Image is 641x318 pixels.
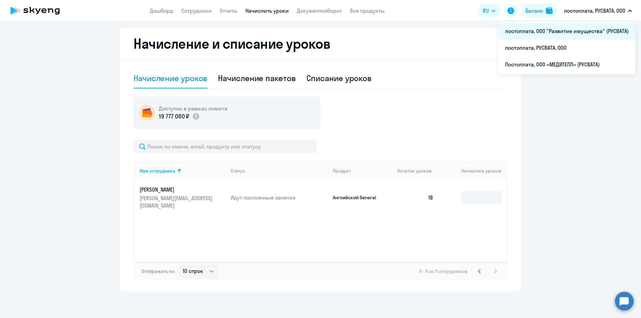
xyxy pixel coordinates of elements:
[220,7,237,14] a: Отчеты
[483,7,489,15] span: RU
[546,7,553,14] img: balance
[140,168,175,174] div: Имя сотрудника
[218,73,295,83] div: Начисление пакетов
[231,194,328,201] p: Идут постоянные занятия
[140,186,214,193] p: [PERSON_NAME]
[350,7,385,14] a: Все продукты
[231,168,328,174] div: Статус
[397,168,432,174] span: Остаток уроков
[245,7,289,14] a: Начислить уроки
[525,7,543,15] div: Баланс
[498,21,635,74] ul: RU
[419,268,467,274] span: 11 - 11 из 11 сотрудников
[159,112,189,121] p: 19 777 060 ₽
[306,73,372,83] div: Списание уроков
[297,7,342,14] a: Документооборот
[140,186,225,209] a: [PERSON_NAME][PERSON_NAME][EMAIL_ADDRESS][DOMAIN_NAME]
[140,168,225,174] div: Имя сотрудника
[142,268,175,274] span: Отображать по:
[181,7,212,14] a: Сотрудники
[333,195,383,201] p: Английский General
[134,36,507,52] h2: Начисление и списание уроков
[134,140,316,153] input: Поиск по имени, email, продукту или статусу
[333,168,351,174] div: Продукт
[150,7,173,14] a: Дашборд
[159,105,227,112] h5: Доступно в рамках лимита
[139,105,155,121] img: wallet-circle.png
[521,4,557,17] button: Балансbalance
[439,162,507,180] th: Начислить уроков
[231,168,245,174] div: Статус
[397,168,439,174] div: Остаток уроков
[134,73,207,83] div: Начисление уроков
[561,3,635,19] button: постоплата, РУСВАТА, ООО
[333,168,392,174] div: Продукт
[140,195,214,209] p: [PERSON_NAME][EMAIL_ADDRESS][DOMAIN_NAME]
[564,7,625,15] p: постоплата, РУСВАТА, ООО
[478,4,500,17] button: RU
[392,180,439,215] td: 18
